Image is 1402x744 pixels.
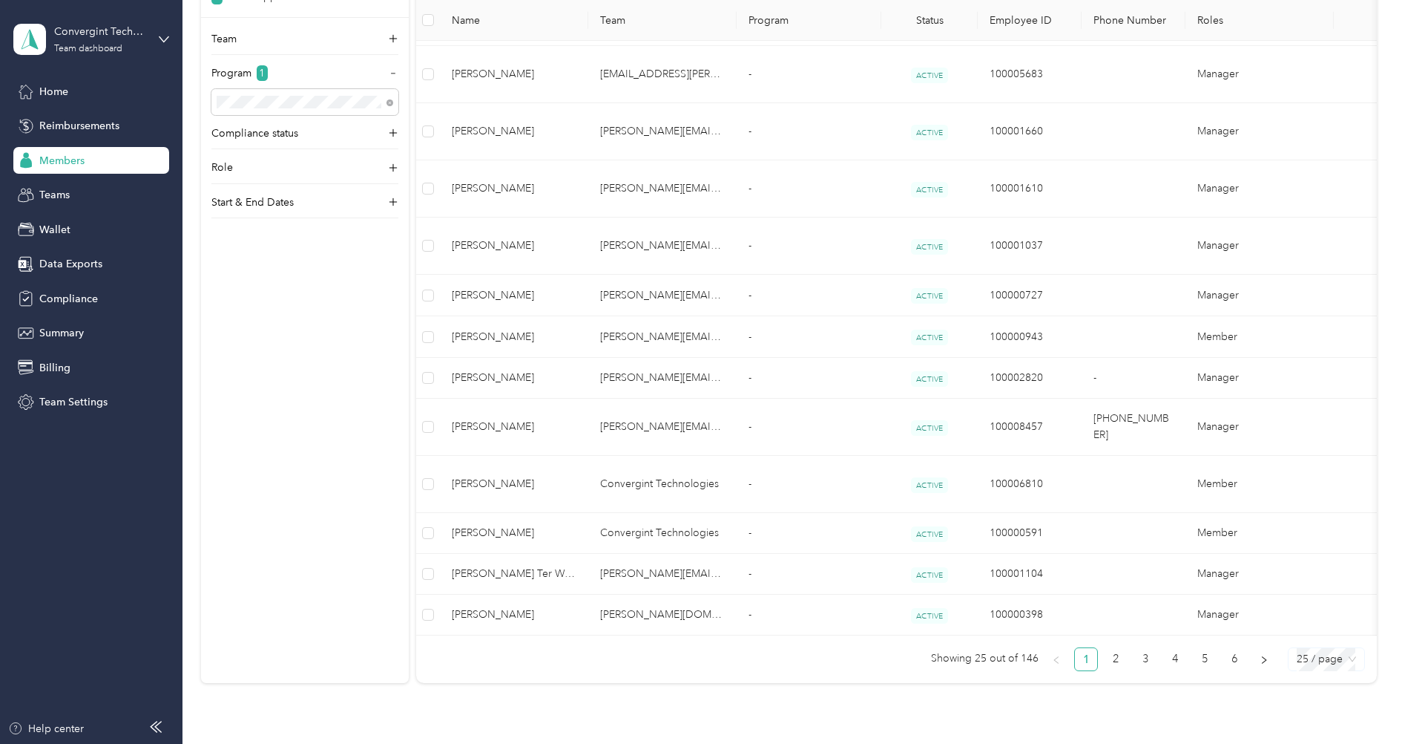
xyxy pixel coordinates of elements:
[978,513,1082,554] td: 100000591
[978,358,1082,399] td: 100002820
[911,477,948,493] span: ACTIVE
[452,566,576,582] span: [PERSON_NAME] Ter Weele
[1185,316,1334,358] td: Member
[588,160,737,218] td: keith.walraven@convergint.com
[978,399,1082,456] td: 100008457
[440,595,588,636] td: Jeff Rogers
[440,275,588,316] td: Shawn Murphy
[978,456,1082,513] td: 100006810
[452,419,576,435] span: [PERSON_NAME]
[1133,647,1157,671] li: 3
[1288,647,1365,671] div: Page Size
[737,46,881,103] td: -
[440,46,588,103] td: Winter Barry
[737,456,881,513] td: -
[39,84,68,99] span: Home
[1093,371,1096,384] span: -
[911,371,948,387] span: ACTIVE
[452,329,576,345] span: [PERSON_NAME]
[452,476,576,492] span: [PERSON_NAME]
[737,218,881,275] td: -
[39,360,70,376] span: Billing
[588,513,737,554] td: Convergint Technologies
[1044,647,1068,671] li: Previous Page
[911,420,948,436] span: ACTIVE
[440,358,588,399] td: Steven Lewis
[211,31,237,47] p: Team
[588,358,737,399] td: steve.lewis@convergint.com
[39,222,70,238] span: Wallet
[588,103,737,160] td: michael.brisben@convergint.com
[1185,554,1334,595] td: Manager
[440,160,588,218] td: Michael Walraven
[737,513,881,554] td: -
[440,316,588,358] td: Julio Agron
[588,554,737,595] td: amie.ter.weele@convergint.com
[978,160,1082,218] td: 100001610
[1297,648,1356,670] span: 25 / page
[452,238,576,254] span: [PERSON_NAME]
[452,525,576,541] span: [PERSON_NAME]
[588,46,737,103] td: winter.barry@convergint.com
[911,526,948,542] span: ACTIVE
[978,595,1082,636] td: 100000398
[54,45,122,53] div: Team dashboard
[588,595,737,636] td: jeff.rogers@convergint.com
[452,607,576,623] span: [PERSON_NAME]
[1075,648,1097,670] a: 1
[737,595,881,636] td: -
[911,608,948,624] span: ACTIVE
[1185,456,1334,513] td: Member
[452,14,576,27] span: Name
[978,554,1082,595] td: 100001104
[737,399,881,456] td: -
[1074,647,1098,671] li: 1
[1052,656,1061,665] span: left
[211,65,251,81] p: Program
[1104,647,1128,671] li: 2
[737,103,881,160] td: -
[911,182,948,198] span: ACTIVE
[978,46,1082,103] td: 100005683
[39,256,102,272] span: Data Exports
[911,125,948,140] span: ACTIVE
[440,456,588,513] td: Noble George
[1194,648,1216,670] a: 5
[257,65,268,81] span: 1
[911,288,948,304] span: ACTIVE
[1163,647,1187,671] li: 4
[8,721,84,737] button: Help center
[440,513,588,554] td: Richard Shook
[440,399,588,456] td: Haydn Utley
[211,125,298,141] p: Compliance status
[39,187,70,203] span: Teams
[911,330,948,345] span: ACTIVE
[1134,648,1156,670] a: 3
[1185,275,1334,316] td: Manager
[1164,648,1186,670] a: 4
[588,316,737,358] td: kevin.prior@convergint.com
[1185,218,1334,275] td: Manager
[440,103,588,160] td: Michael Brisben
[211,195,294,210] p: Start & End Dates
[737,554,881,595] td: -
[39,325,84,341] span: Summary
[588,456,737,513] td: Convergint Technologies
[978,218,1082,275] td: 100001037
[1185,103,1334,160] td: Manager
[1185,399,1334,456] td: Manager
[978,275,1082,316] td: 100000727
[39,291,98,307] span: Compliance
[911,68,948,83] span: ACTIVE
[911,239,948,255] span: ACTIVE
[978,316,1082,358] td: 100000943
[911,567,948,583] span: ACTIVE
[1093,412,1169,441] span: [PHONE_NUMBER]
[1260,656,1268,665] span: right
[737,275,881,316] td: -
[1319,661,1402,744] iframe: Everlance-gr Chat Button Frame
[211,160,233,175] p: Role
[39,153,85,169] span: Members
[1044,647,1068,671] button: left
[39,118,119,134] span: Reimbursements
